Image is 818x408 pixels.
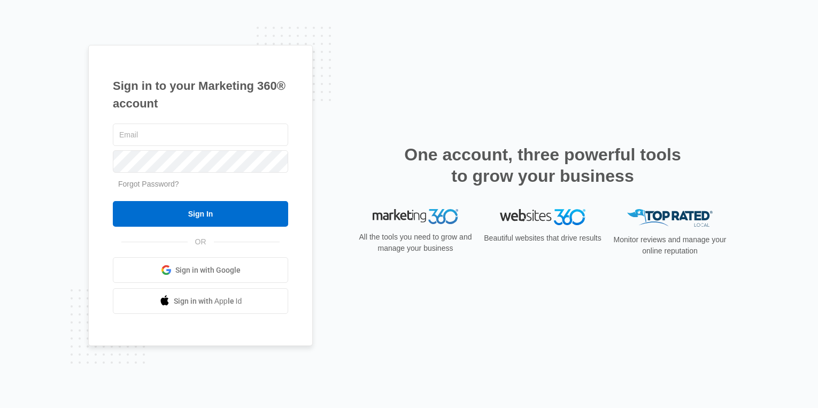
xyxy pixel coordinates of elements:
[175,265,241,276] span: Sign in with Google
[113,288,288,314] a: Sign in with Apple Id
[188,236,214,248] span: OR
[113,77,288,112] h1: Sign in to your Marketing 360® account
[483,233,603,244] p: Beautiful websites that drive results
[113,201,288,227] input: Sign In
[113,124,288,146] input: Email
[373,209,458,224] img: Marketing 360
[356,232,475,254] p: All the tools you need to grow and manage your business
[627,209,713,227] img: Top Rated Local
[500,209,585,225] img: Websites 360
[610,234,730,257] p: Monitor reviews and manage your online reputation
[118,180,179,188] a: Forgot Password?
[174,296,242,307] span: Sign in with Apple Id
[401,144,684,187] h2: One account, three powerful tools to grow your business
[113,257,288,283] a: Sign in with Google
